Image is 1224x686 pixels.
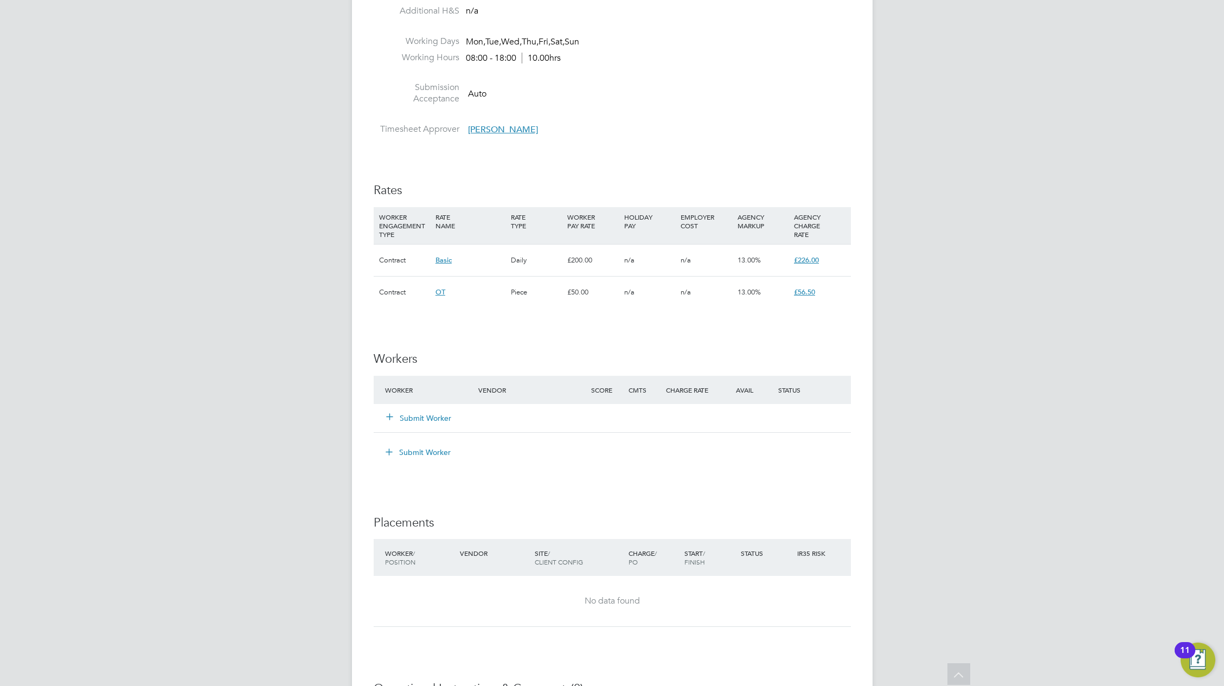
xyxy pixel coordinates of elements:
button: Submit Worker [387,413,452,424]
div: Cmts [626,380,663,400]
button: Submit Worker [378,444,459,461]
div: Contract [376,277,433,308]
span: Wed, [501,36,522,47]
h3: Workers [374,351,851,367]
div: RATE TYPE [508,207,565,235]
div: £200.00 [565,245,621,276]
div: Piece [508,277,565,308]
label: Working Hours [374,52,459,63]
div: Charge [626,543,682,572]
div: Vendor [457,543,532,563]
span: n/a [681,287,691,297]
div: AGENCY MARKUP [735,207,791,235]
button: Open Resource Center, 11 new notifications [1181,643,1215,677]
label: Timesheet Approver [374,124,459,135]
span: / PO [629,549,657,566]
div: Charge Rate [663,380,720,400]
span: n/a [681,255,691,265]
div: IR35 Risk [794,543,832,563]
div: Start [682,543,738,572]
div: WORKER PAY RATE [565,207,621,235]
div: Daily [508,245,565,276]
label: Working Days [374,36,459,47]
div: EMPLOYER COST [678,207,734,235]
div: Avail [720,380,776,400]
span: 10.00hrs [522,53,561,63]
span: / Client Config [535,549,583,566]
div: 08:00 - 18:00 [466,53,561,64]
span: [PERSON_NAME] [468,124,538,135]
label: Submission Acceptance [374,82,459,105]
span: / Position [385,549,415,566]
span: 13.00% [738,287,761,297]
div: Vendor [476,380,588,400]
h3: Placements [374,515,851,531]
div: Site [532,543,626,572]
div: No data found [384,595,840,607]
div: Status [738,543,794,563]
div: Worker [382,380,476,400]
div: Status [776,380,850,400]
span: / Finish [684,549,705,566]
span: OT [435,287,445,297]
div: WORKER ENGAGEMENT TYPE [376,207,433,244]
span: Sun [565,36,579,47]
span: Sat, [550,36,565,47]
span: Fri, [539,36,550,47]
h3: Rates [374,183,851,198]
div: RATE NAME [433,207,508,235]
span: Mon, [466,36,485,47]
span: £56.50 [794,287,815,297]
div: AGENCY CHARGE RATE [791,207,848,244]
span: n/a [466,5,478,16]
div: Contract [376,245,433,276]
div: Score [588,380,626,400]
span: £226.00 [794,255,819,265]
div: 11 [1180,650,1190,664]
span: n/a [624,255,635,265]
label: Additional H&S [374,5,459,17]
span: Auto [468,88,486,99]
span: Thu, [522,36,539,47]
span: Basic [435,255,452,265]
span: n/a [624,287,635,297]
div: £50.00 [565,277,621,308]
span: Tue, [485,36,501,47]
div: Worker [382,543,457,572]
span: 13.00% [738,255,761,265]
div: HOLIDAY PAY [621,207,678,235]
